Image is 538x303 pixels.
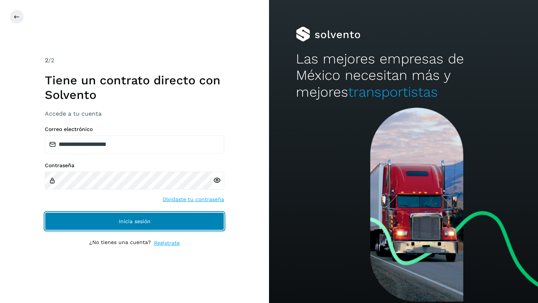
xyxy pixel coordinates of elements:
div: /2 [45,56,224,65]
p: ¿No tienes una cuenta? [89,239,151,247]
h3: Accede a tu cuenta [45,110,224,117]
a: Olvidaste tu contraseña [163,196,224,203]
label: Correo electrónico [45,126,224,132]
label: Contraseña [45,162,224,169]
span: Inicia sesión [119,219,151,224]
a: Regístrate [154,239,180,247]
h2: Las mejores empresas de México necesitan más y mejores [296,51,511,100]
h1: Tiene un contrato directo con Solvento [45,73,224,102]
span: 2 [45,57,48,64]
button: Inicia sesión [45,212,224,230]
span: transportistas [348,84,438,100]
